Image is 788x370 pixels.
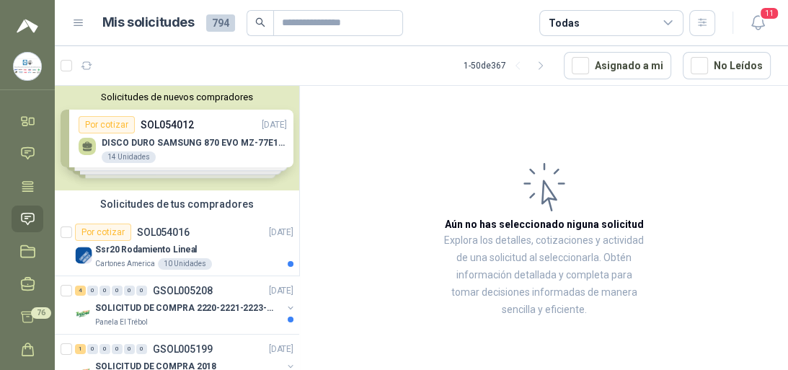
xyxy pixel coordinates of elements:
div: Solicitudes de tus compradores [55,190,299,218]
a: 76 [12,304,43,330]
div: Por cotizar [75,224,131,241]
p: [DATE] [269,226,293,239]
span: 11 [759,6,779,20]
span: 76 [31,307,51,319]
div: Todas [549,15,579,31]
div: Solicitudes de nuevos compradoresPor cotizarSOL054012[DATE] DISCO DURO SAMSUNG 870 EVO MZ-77E1T0 ... [55,86,299,190]
img: Company Logo [75,247,92,264]
a: 4 0 0 0 0 0 GSOL005208[DATE] Company LogoSOLICITUD DE COMPRA 2220-2221-2223-2224Panela El Trébol [75,282,296,328]
p: [DATE] [269,343,293,356]
img: Logo peakr [17,17,38,35]
p: Panela El Trébol [95,317,148,328]
div: 0 [87,344,98,354]
h3: Aún no has seleccionado niguna solicitud [445,216,644,232]
div: 0 [112,344,123,354]
div: 0 [99,344,110,354]
p: Cartones America [95,258,155,270]
h1: Mis solicitudes [102,12,195,33]
div: 0 [87,286,98,296]
p: SOL054016 [137,227,190,237]
p: [DATE] [269,284,293,298]
a: Por cotizarSOL054016[DATE] Company LogoSsr20 Rodamiento LinealCartones America10 Unidades [55,218,299,276]
div: 0 [136,344,147,354]
p: GSOL005208 [153,286,213,296]
p: Explora los detalles, cotizaciones y actividad de una solicitud al seleccionarla. Obtén informaci... [444,232,644,319]
div: 1 - 50 de 367 [464,54,552,77]
button: Solicitudes de nuevos compradores [61,92,293,102]
div: 10 Unidades [158,258,212,270]
div: 0 [99,286,110,296]
div: 4 [75,286,86,296]
p: SOLICITUD DE COMPRA 2220-2221-2223-2224 [95,301,275,315]
div: 0 [112,286,123,296]
p: Ssr20 Rodamiento Lineal [95,243,197,257]
img: Company Logo [75,305,92,322]
div: 0 [124,286,135,296]
span: search [255,17,265,27]
button: Asignado a mi [564,52,671,79]
button: 11 [745,10,771,36]
div: 0 [124,344,135,354]
div: 0 [136,286,147,296]
p: GSOL005199 [153,344,213,354]
img: Company Logo [14,53,41,80]
span: 794 [206,14,235,32]
div: 1 [75,344,86,354]
button: No Leídos [683,52,771,79]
